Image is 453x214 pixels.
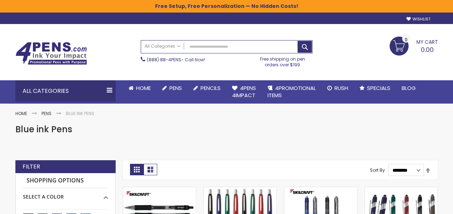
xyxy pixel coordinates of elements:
[421,45,434,54] span: 0.00
[66,110,94,116] strong: Blue ink Pens
[188,80,226,96] a: Pencils
[370,167,385,173] label: Sort By
[23,163,40,171] strong: Filter
[15,80,116,102] div: All Categories
[15,110,27,116] a: Home
[42,110,52,116] a: Pens
[23,173,108,189] strong: Shopping Options
[15,42,87,65] img: 4Pens Custom Pens and Promotional Products
[390,37,438,54] a: 0.00 0
[365,187,438,193] a: Custom Soft Touch Metal Pen - Stylus Top
[268,84,316,99] span: 4PROMOTIONAL ITEMS
[402,84,416,92] span: Blog
[23,188,108,200] div: Select A Color
[145,43,180,49] span: All Categories
[136,84,151,92] span: Home
[169,84,182,92] span: Pens
[396,80,421,96] a: Blog
[147,57,205,63] span: - Call Now!
[123,187,196,193] a: Skilcraft Zebra Click-Action Gel Pen
[204,187,276,193] a: Classic Chrome Trim Click Ballpoint Pen
[405,36,408,43] span: 0
[232,84,256,99] span: 4Pens 4impact
[252,53,313,68] div: Free shipping on pen orders over $199
[322,80,354,96] a: Rush
[334,84,348,92] span: Rush
[156,80,188,96] a: Pens
[123,80,156,96] a: Home
[406,16,430,22] a: Wishlist
[262,80,322,104] a: 4PROMOTIONALITEMS
[226,80,262,104] a: 4Pens4impact
[141,41,184,52] a: All Categories
[201,84,221,92] span: Pencils
[147,57,181,63] a: (888) 88-4PENS
[367,84,390,92] span: Specials
[354,80,396,96] a: Specials
[284,187,357,193] a: Custom Skilcraft Vista Quick Dry Gel Pen
[130,164,144,175] strong: Grid
[15,124,438,135] h1: Blue ink Pens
